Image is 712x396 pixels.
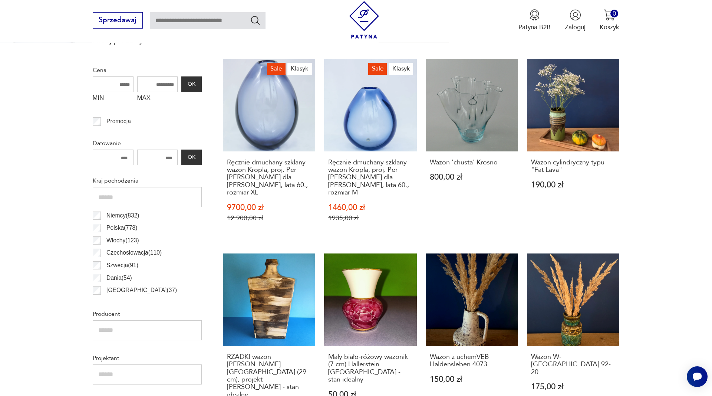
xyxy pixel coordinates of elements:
p: Francja ( 32 ) [106,298,136,308]
p: Projektant [93,353,202,363]
a: Ikona medaluPatyna B2B [518,9,551,32]
h3: Wazon W-[GEOGRAPHIC_DATA] 92-20 [531,353,616,376]
p: Datowanie [93,138,202,148]
button: Patyna B2B [518,9,551,32]
p: Polska ( 778 ) [106,223,137,233]
p: 190,00 zł [531,181,616,189]
a: Sprzedawaj [93,18,143,24]
h3: Ręcznie dmuchany szklany wazon Kropla, proj. Per [PERSON_NAME] dla [PERSON_NAME], lata 60., rozmi... [328,159,413,197]
p: 1935,00 zł [328,214,413,222]
button: 0Koszyk [600,9,619,32]
p: Koszyk [600,23,619,32]
button: OK [181,76,201,92]
p: 150,00 zł [430,376,514,383]
h3: Wazon z uchemVEB Haldensleben 4073 [430,353,514,369]
a: Wazon 'chusta' KrosnoWazon 'chusta' Krosno800,00 zł [426,59,518,239]
button: OK [181,150,201,165]
img: Ikonka użytkownika [570,9,581,21]
p: Szwecja ( 91 ) [106,261,138,270]
img: Patyna - sklep z meblami i dekoracjami vintage [346,1,383,39]
p: Niemcy ( 832 ) [106,211,139,220]
img: Ikona koszyka [604,9,615,21]
p: Czechosłowacja ( 110 ) [106,248,162,258]
p: 1460,00 zł [328,204,413,212]
h3: Wazon 'chusta' Krosno [430,159,514,166]
a: SaleKlasykRęcznie dmuchany szklany wazon Kropla, proj. Per Lütken dla Holmegaard, lata 60., rozmi... [324,59,416,239]
button: Sprzedawaj [93,12,143,29]
p: 175,00 zł [531,383,616,391]
h3: Mały biało-różowy wazonik (7 cm) Hallerstein [GEOGRAPHIC_DATA] - stan idealny [328,353,413,384]
p: 800,00 zł [430,173,514,181]
h3: Wazon cylindryczny typu "Fat Lava" [531,159,616,174]
p: Promocja [106,117,131,126]
p: Zaloguj [565,23,586,32]
a: Wazon cylindryczny typu "Fat Lava"Wazon cylindryczny typu "Fat Lava"190,00 zł [527,59,619,239]
p: Włochy ( 123 ) [106,236,139,245]
img: Ikona medalu [529,9,540,21]
div: 0 [610,10,618,17]
p: Cena [93,65,202,75]
button: Zaloguj [565,9,586,32]
iframe: Smartsupp widget button [687,366,708,387]
p: [GEOGRAPHIC_DATA] ( 37 ) [106,285,177,295]
p: Dania ( 54 ) [106,273,132,283]
a: SaleKlasykRęcznie dmuchany szklany wazon Kropla, proj. Per Lütken dla Holmegaard, lata 60., rozmi... [223,59,315,239]
label: MIN [93,92,133,106]
p: Kraj pochodzenia [93,176,202,186]
p: Patyna B2B [518,23,551,32]
button: Szukaj [250,15,261,26]
label: MAX [137,92,178,106]
p: 9700,00 zł [227,204,311,212]
h3: Ręcznie dmuchany szklany wazon Kropla, proj. Per [PERSON_NAME] dla [PERSON_NAME], lata 60., rozmi... [227,159,311,197]
p: 12 900,00 zł [227,214,311,222]
p: Producent [93,309,202,319]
